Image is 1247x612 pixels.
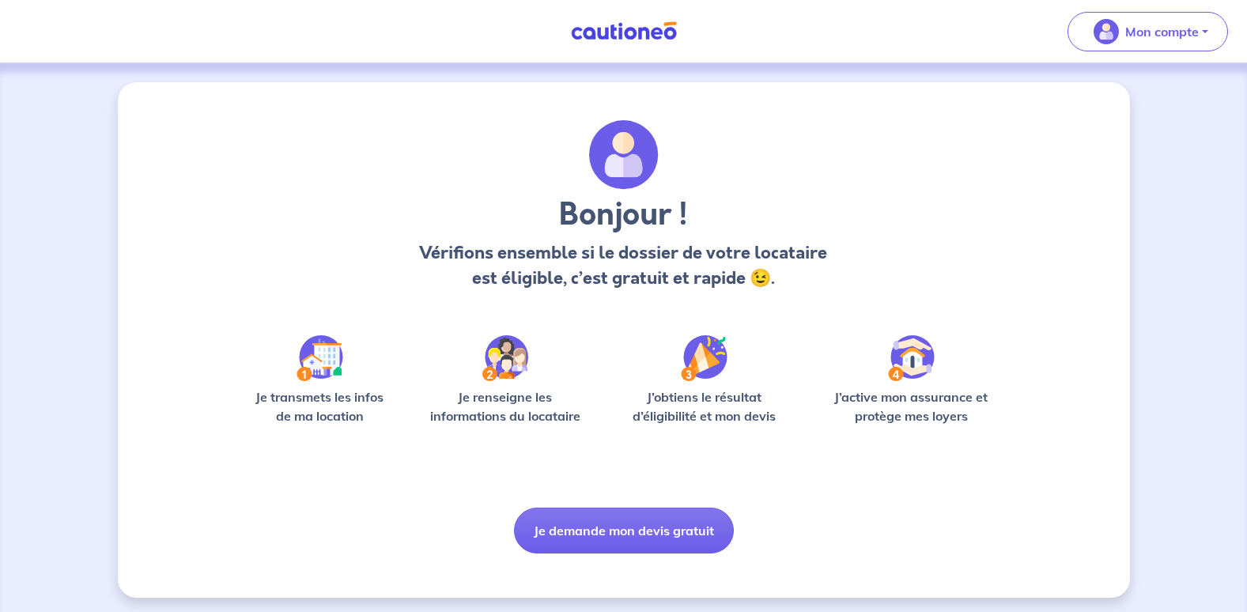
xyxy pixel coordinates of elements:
h3: Bonjour ! [415,196,832,234]
p: Mon compte [1125,22,1199,41]
img: /static/90a569abe86eec82015bcaae536bd8e6/Step-1.svg [297,335,343,381]
img: /static/bfff1cf634d835d9112899e6a3df1a5d/Step-4.svg [888,335,935,381]
img: archivate [589,120,659,190]
button: illu_account_valid_menu.svgMon compte [1068,12,1228,51]
p: Je renseigne les informations du locataire [421,387,591,425]
p: J’active mon assurance et protège mes loyers [819,387,1003,425]
img: Cautioneo [565,21,683,41]
p: J’obtiens le résultat d’éligibilité et mon devis [615,387,794,425]
img: /static/f3e743aab9439237c3e2196e4328bba9/Step-3.svg [681,335,727,381]
p: Vérifions ensemble si le dossier de votre locataire est éligible, c’est gratuit et rapide 😉. [415,240,832,291]
img: illu_account_valid_menu.svg [1094,19,1119,44]
img: /static/c0a346edaed446bb123850d2d04ad552/Step-2.svg [482,335,528,381]
button: Je demande mon devis gratuit [514,508,734,553]
p: Je transmets les infos de ma location [244,387,395,425]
